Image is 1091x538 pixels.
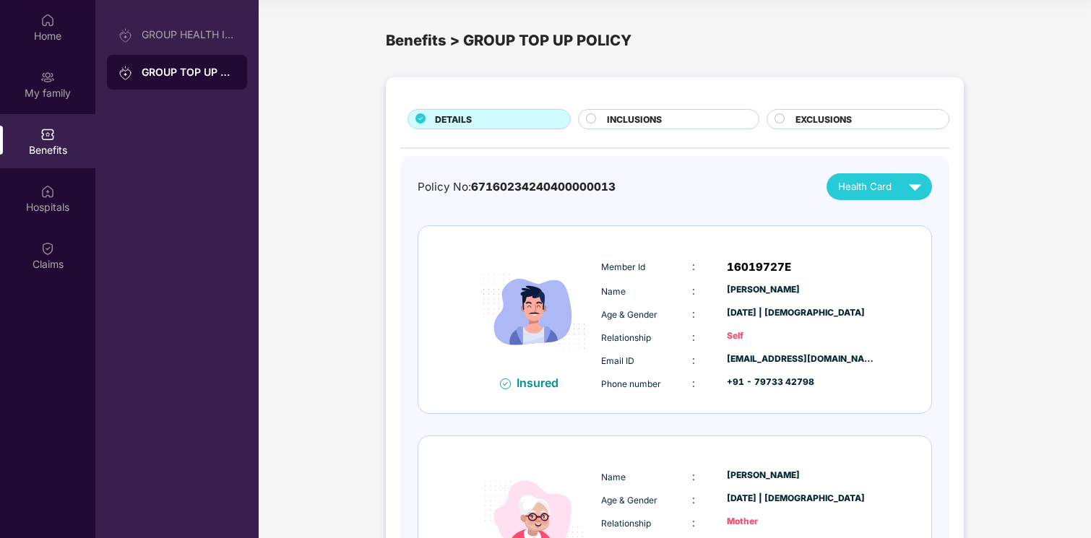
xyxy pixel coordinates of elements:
button: Health Card [827,173,932,200]
span: Member Id [601,261,645,272]
div: +91 - 79733 42798 [727,376,876,389]
span: EXCLUSIONS [795,113,852,126]
img: svg+xml;base64,PHN2ZyBpZD0iQmVuZWZpdHMiIHhtbG5zPSJodHRwOi8vd3d3LnczLm9yZy8yMDAwL3N2ZyIgd2lkdGg9Ij... [40,127,55,142]
span: : [692,354,695,366]
span: Age & Gender [601,309,657,320]
span: Relationship [601,518,651,529]
img: svg+xml;base64,PHN2ZyB3aWR0aD0iMjAiIGhlaWdodD0iMjAiIHZpZXdCb3g9IjAgMCAyMCAyMCIgZmlsbD0ibm9uZSIgeG... [40,70,55,84]
div: Insured [517,376,567,390]
span: : [692,377,695,389]
div: GROUP TOP UP POLICY [142,65,236,79]
div: [DATE] | [DEMOGRAPHIC_DATA] [727,306,876,320]
img: svg+xml;base64,PHN2ZyBpZD0iSG9zcGl0YWxzIiB4bWxucz0iaHR0cDovL3d3dy53My5vcmcvMjAwMC9zdmciIHdpZHRoPS... [40,184,55,199]
span: : [692,331,695,343]
div: [PERSON_NAME] [727,469,876,482]
span: : [692,516,695,529]
div: Self [727,329,876,343]
span: Health Card [838,179,892,194]
span: Relationship [601,332,651,343]
div: Mother [727,515,876,529]
span: 67160234240400000013 [471,180,616,194]
div: [DATE] | [DEMOGRAPHIC_DATA] [727,492,876,506]
div: Policy No: [418,178,616,196]
img: svg+xml;base64,PHN2ZyB4bWxucz0iaHR0cDovL3d3dy53My5vcmcvMjAwMC9zdmciIHZpZXdCb3g9IjAgMCAyNCAyNCIgd2... [902,174,928,199]
span: : [692,493,695,506]
span: Name [601,472,626,482]
img: svg+xml;base64,PHN2ZyB3aWR0aD0iMjAiIGhlaWdodD0iMjAiIHZpZXdCb3g9IjAgMCAyMCAyMCIgZmlsbD0ibm9uZSIgeG... [118,66,133,80]
span: : [692,260,695,272]
span: Name [601,286,626,297]
span: : [692,285,695,297]
div: GROUP HEALTH INSURANCE [142,29,236,40]
img: icon [470,248,598,376]
span: Email ID [601,355,634,366]
span: : [692,470,695,482]
span: Age & Gender [601,495,657,506]
span: Phone number [601,378,661,389]
div: 16019727E [727,259,876,276]
div: Benefits > GROUP TOP UP POLICY [386,29,964,52]
div: [EMAIL_ADDRESS][DOMAIN_NAME] [727,352,876,366]
img: svg+xml;base64,PHN2ZyBpZD0iSG9tZSIgeG1sbnM9Imh0dHA6Ly93d3cudzMub3JnLzIwMDAvc3ZnIiB3aWR0aD0iMjAiIG... [40,13,55,27]
img: svg+xml;base64,PHN2ZyBpZD0iQ2xhaW0iIHhtbG5zPSJodHRwOi8vd3d3LnczLm9yZy8yMDAwL3N2ZyIgd2lkdGg9IjIwIi... [40,241,55,256]
span: INCLUSIONS [607,113,662,126]
span: : [692,308,695,320]
img: svg+xml;base64,PHN2ZyB4bWxucz0iaHR0cDovL3d3dy53My5vcmcvMjAwMC9zdmciIHdpZHRoPSIxNiIgaGVpZ2h0PSIxNi... [500,378,511,389]
img: svg+xml;base64,PHN2ZyB3aWR0aD0iMjAiIGhlaWdodD0iMjAiIHZpZXdCb3g9IjAgMCAyMCAyMCIgZmlsbD0ibm9uZSIgeG... [118,28,133,43]
span: DETAILS [435,113,472,126]
div: [PERSON_NAME] [727,283,876,297]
